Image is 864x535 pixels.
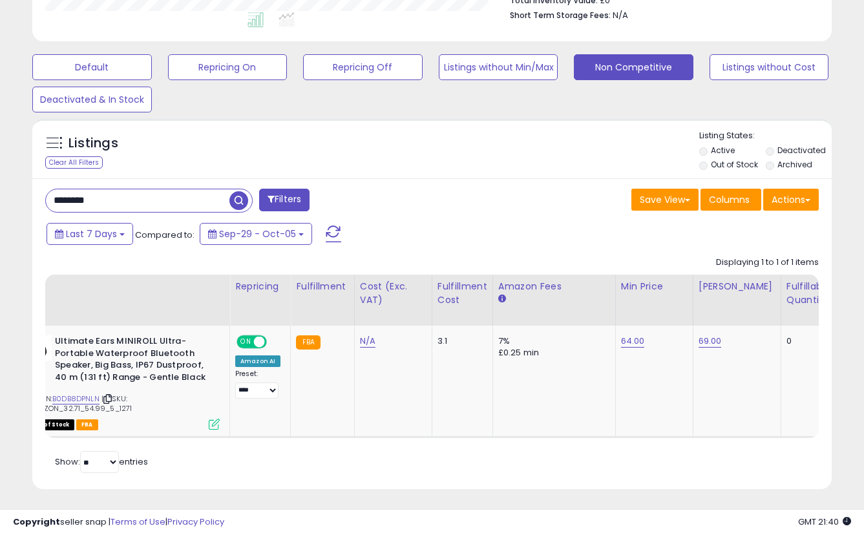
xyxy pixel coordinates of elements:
div: Fulfillment [296,280,348,293]
button: Actions [763,189,819,211]
div: Fulfillment Cost [437,280,487,307]
a: Terms of Use [111,516,165,528]
span: | SKU: CFK_ZON_32.71_54.99_5_1271 [26,393,132,413]
button: Repricing Off [303,54,423,80]
span: 2025-10-13 21:40 GMT [798,516,851,528]
div: Cost (Exc. VAT) [360,280,427,307]
div: £0.25 min [498,347,606,359]
strong: Copyright [13,516,60,528]
label: Archived [777,159,812,170]
span: Columns [709,193,750,206]
div: Min Price [621,280,688,293]
button: Listings without Cost [710,54,829,80]
small: Amazon Fees. [498,293,506,305]
label: Deactivated [777,145,826,156]
div: [PERSON_NAME] [699,280,775,293]
div: Fulfillable Quantity [786,280,831,307]
div: Preset: [235,370,280,399]
div: Clear All Filters [45,156,103,169]
button: Save View [631,189,699,211]
span: Compared to: [135,229,195,241]
span: Last 7 Days [66,227,117,240]
button: Columns [701,189,761,211]
a: B0DB8DPNLN [52,393,100,404]
span: OFF [265,337,286,348]
button: Sep-29 - Oct-05 [200,223,312,245]
div: Title [23,280,224,293]
p: Listing States: [699,130,832,142]
a: N/A [360,335,375,348]
div: 3.1 [437,335,483,347]
button: Listings without Min/Max [439,54,558,80]
button: Default [32,54,152,80]
a: 64.00 [621,335,645,348]
div: seller snap | | [13,516,224,529]
div: 0 [786,335,827,347]
div: Amazon AI [235,355,280,367]
div: Repricing [235,280,285,293]
div: 7% [498,335,606,347]
label: Out of Stock [711,159,758,170]
button: Last 7 Days [47,223,133,245]
span: Show: entries [55,456,148,468]
span: All listings that are currently out of stock and unavailable for purchase on Amazon [26,419,74,430]
a: Privacy Policy [167,516,224,528]
span: N/A [613,9,628,21]
button: Deactivated & In Stock [32,87,152,112]
span: Sep-29 - Oct-05 [219,227,296,240]
small: FBA [296,335,320,350]
a: 69.00 [699,335,722,348]
b: Ultimate Ears MINIROLL Ultra-Portable Waterproof Bluetooth Speaker, Big Bass, IP67 Dustproof, 40 ... [55,335,212,386]
span: ON [238,337,254,348]
button: Filters [259,189,310,211]
b: Short Term Storage Fees: [510,10,611,21]
div: Amazon Fees [498,280,610,293]
h5: Listings [68,134,118,152]
div: Displaying 1 to 1 of 1 items [716,257,819,269]
label: Active [711,145,735,156]
span: FBA [76,419,98,430]
button: Non Competitive [574,54,693,80]
button: Repricing On [168,54,288,80]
